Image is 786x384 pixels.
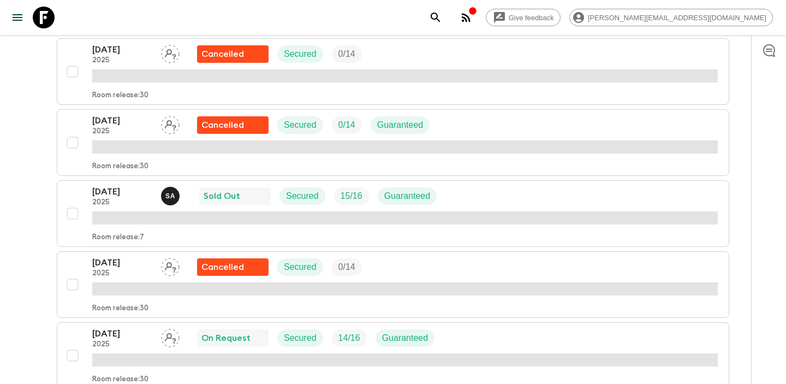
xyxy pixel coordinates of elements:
[57,251,729,318] button: [DATE]2025Assign pack leaderFlash Pack cancellationSecuredTrip FillRoom release:30
[92,127,152,136] p: 2025
[197,45,269,63] div: Flash Pack cancellation
[332,258,362,276] div: Trip Fill
[92,340,152,349] p: 2025
[377,119,424,132] p: Guaranteed
[92,256,152,269] p: [DATE]
[197,116,269,134] div: Flash Pack cancellation
[277,329,323,347] div: Secured
[92,43,152,56] p: [DATE]
[338,119,355,132] p: 0 / 14
[57,38,729,105] button: [DATE]2025Assign pack leaderFlash Pack cancellationSecuredTrip FillRoom release:30
[92,91,148,100] p: Room release: 30
[161,190,182,199] span: Suren Abeykoon
[286,190,319,203] p: Secured
[92,327,152,340] p: [DATE]
[57,109,729,176] button: [DATE]2025Assign pack leaderFlash Pack cancellationSecuredTrip FillGuaranteedRoom release:30
[334,187,369,205] div: Trip Fill
[165,192,175,200] p: S A
[92,185,152,198] p: [DATE]
[277,116,323,134] div: Secured
[204,190,240,203] p: Sold Out
[161,187,182,205] button: SA
[92,162,148,171] p: Room release: 30
[332,45,362,63] div: Trip Fill
[338,261,355,274] p: 0 / 14
[332,116,362,134] div: Trip Fill
[92,56,152,65] p: 2025
[382,332,428,345] p: Guaranteed
[277,45,323,63] div: Secured
[338,48,355,61] p: 0 / 14
[425,7,446,28] button: search adventures
[284,332,317,345] p: Secured
[277,258,323,276] div: Secured
[201,261,244,274] p: Cancelled
[338,332,360,345] p: 14 / 16
[57,180,729,247] button: [DATE]2025Suren AbeykoonSold OutSecuredTrip FillGuaranteedRoom release:7
[161,48,180,57] span: Assign pack leader
[197,258,269,276] div: Flash Pack cancellation
[284,261,317,274] p: Secured
[92,304,148,313] p: Room release: 30
[569,9,773,26] div: [PERSON_NAME][EMAIL_ADDRESS][DOMAIN_NAME]
[279,187,325,205] div: Secured
[92,375,148,384] p: Room release: 30
[201,48,244,61] p: Cancelled
[161,119,180,128] span: Assign pack leader
[332,329,367,347] div: Trip Fill
[201,119,244,132] p: Cancelled
[384,190,431,203] p: Guaranteed
[582,14,772,22] span: [PERSON_NAME][EMAIL_ADDRESS][DOMAIN_NAME]
[503,14,560,22] span: Give feedback
[161,261,180,270] span: Assign pack leader
[284,119,317,132] p: Secured
[201,332,251,345] p: On Request
[92,233,144,242] p: Room release: 7
[92,269,152,278] p: 2025
[486,9,561,26] a: Give feedback
[161,332,180,341] span: Assign pack leader
[92,198,152,207] p: 2025
[7,7,28,28] button: menu
[284,48,317,61] p: Secured
[92,114,152,127] p: [DATE]
[341,190,362,203] p: 15 / 16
